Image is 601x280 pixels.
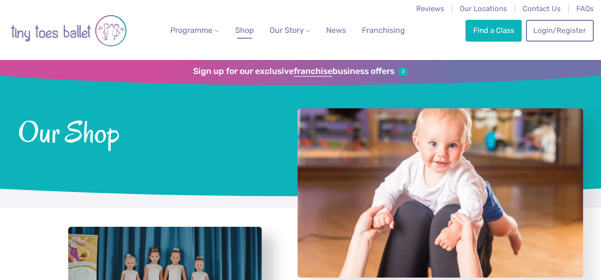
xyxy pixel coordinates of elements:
[358,21,408,40] a: Franchising
[294,66,332,77] strong: franchise
[466,20,522,41] a: Find a Class
[170,26,212,35] span: Programme
[523,4,561,13] a: Contact Us
[270,26,304,35] span: Our Story
[11,6,127,55] img: tiny toes ballet
[576,4,594,13] a: FAQs
[266,21,314,40] a: Our Story
[235,26,254,35] span: Shop
[326,26,346,35] span: News
[322,21,349,40] a: News
[362,26,405,35] span: Franchising
[526,20,594,41] a: Login/Register
[231,21,258,40] a: Shop
[166,21,223,40] a: Programme
[193,66,407,77] a: Sign up for our exclusivefranchisebusiness offers
[460,4,507,13] a: Our Locations
[416,4,444,13] a: Reviews
[18,113,272,148] span: Our Shop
